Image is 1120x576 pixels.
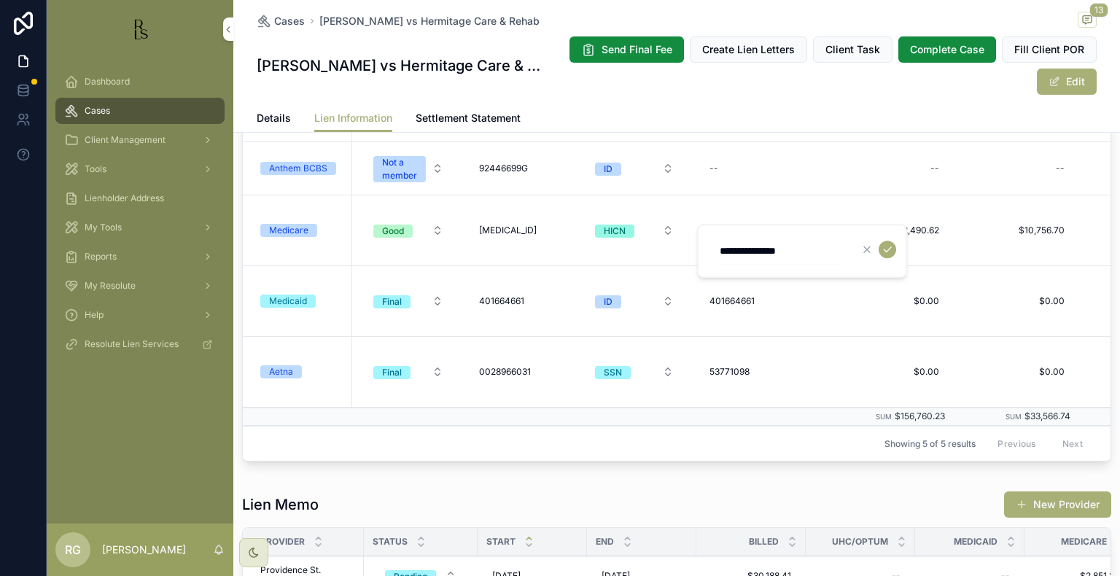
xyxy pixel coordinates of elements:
small: Sum [1006,413,1022,421]
span: Create Lien Letters [702,42,795,57]
small: Sum [876,413,892,421]
a: Help [55,302,225,328]
p: [PERSON_NAME] [102,542,186,557]
span: Provider [260,536,305,548]
div: Good [382,225,404,238]
a: Medicare [260,224,343,237]
a: 401664661 [473,289,565,313]
a: Aetna [260,365,343,378]
img: App logo [128,17,152,41]
div: SSN [604,366,622,379]
div: ID [604,163,612,176]
span: 92446699G [479,163,528,174]
span: RG [65,541,81,559]
a: Select Button [361,148,456,189]
div: -- [1056,163,1065,174]
span: My Tools [85,222,122,233]
a: Details [257,105,291,134]
button: Select Button [362,149,455,188]
div: scrollable content [47,58,233,376]
span: $0.00 [831,295,939,307]
a: 401664661 [704,289,807,313]
span: 53771098 [709,366,750,378]
span: End [596,536,614,548]
span: Send Final Fee [602,42,672,57]
button: Select Button [362,217,455,244]
a: $0.00 [962,360,1070,384]
span: Medicare [1061,536,1107,548]
a: $0.00 [962,289,1070,313]
a: 92446699G [473,157,565,180]
a: Cases [257,14,305,28]
span: Help [85,309,104,321]
button: Select Button [583,359,685,385]
a: $0.00 [825,360,945,384]
span: Billed [749,536,779,548]
a: Select Button [583,358,686,386]
a: Cases [55,98,225,124]
a: New Provider [1004,491,1111,518]
span: 0028966031 [479,366,531,378]
span: Settlement Statement [416,111,521,125]
span: Reports [85,251,117,262]
a: $102,490.62 [825,219,945,242]
h1: Lien Memo [242,494,319,515]
button: Select Button [583,155,685,182]
span: $10,756.70 [968,225,1065,236]
button: Create Lien Letters [690,36,807,63]
span: My Resolute [85,280,136,292]
div: -- [930,163,939,174]
a: Client Management [55,127,225,153]
a: Anthem BCBS [260,162,343,175]
a: My Resolute [55,273,225,299]
button: 13 [1078,12,1097,30]
a: 53771098 [704,360,807,384]
span: 13 [1089,3,1108,17]
span: 401664661 [479,295,524,307]
span: Start [486,536,516,548]
div: Medicare [269,224,308,237]
span: Dashboard [85,76,130,87]
a: Lienholder Address [55,185,225,211]
a: [MEDICAL_ID] [473,219,565,242]
a: My Tools [55,214,225,241]
span: UHC/Optum [832,536,888,548]
a: Settlement Statement [416,105,521,134]
button: Send Final Fee [569,36,684,63]
span: 401664661 [709,295,755,307]
a: Select Button [361,217,456,244]
a: Select Button [361,358,456,386]
span: $0.00 [831,366,939,378]
div: Aetna [269,365,293,378]
button: Select Button [583,217,685,244]
span: Tools [85,163,106,175]
span: [MEDICAL_ID] [479,225,537,236]
a: Lien Information [314,105,392,133]
a: Reports [55,244,225,270]
button: Select Button [362,359,455,385]
span: Details [257,111,291,125]
a: Resolute Lien Services [55,331,225,357]
a: $0.00 [825,289,945,313]
button: Select Button [362,288,455,314]
a: -- [825,157,945,180]
span: Client Management [85,134,166,146]
div: ID [604,295,612,308]
span: Status [373,536,408,548]
div: Final [382,295,402,308]
span: [PERSON_NAME] vs Hermitage Care & Rehab [319,14,540,28]
a: Medicaid [260,295,343,308]
span: $0.00 [968,366,1065,378]
div: Final [382,366,402,379]
button: Complete Case [898,36,996,63]
div: Medicaid [269,295,307,308]
span: $156,760.23 [895,410,945,421]
button: Fill Client POR [1002,36,1097,63]
button: Client Task [813,36,892,63]
button: Select Button [583,288,685,314]
span: Cases [85,105,110,117]
span: Medicaid [954,536,997,548]
span: Lienholder Address [85,192,164,204]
